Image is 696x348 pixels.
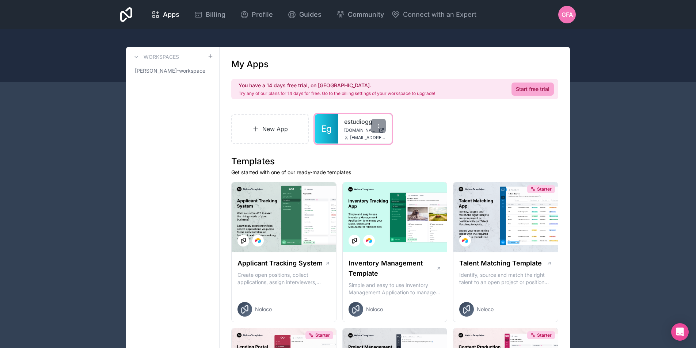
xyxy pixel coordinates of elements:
[348,9,384,20] span: Community
[145,7,185,23] a: Apps
[132,53,179,61] a: Workspaces
[315,332,330,338] span: Starter
[231,58,269,70] h1: My Apps
[255,238,261,244] img: Airtable Logo
[315,114,338,144] a: Eg
[344,117,386,126] a: estudiogg
[206,9,225,20] span: Billing
[239,91,435,96] p: Try any of our plans for 14 days for free. Go to the billing settings of your workspace to upgrade!
[231,169,558,176] p: Get started with one of our ready-made templates
[239,82,435,89] h2: You have a 14 days free trial, on [GEOGRAPHIC_DATA].
[562,10,573,19] span: GFA
[477,306,494,313] span: Noloco
[511,83,554,96] a: Start free trial
[391,9,476,20] button: Connect with an Expert
[188,7,231,23] a: Billing
[237,271,330,286] p: Create open positions, collect applications, assign interviewers, centralise candidate feedback a...
[349,258,436,279] h1: Inventory Management Template
[537,332,552,338] span: Starter
[135,67,205,74] span: [PERSON_NAME]-workspace
[403,9,476,20] span: Connect with an Expert
[231,114,309,144] a: New App
[459,271,552,286] p: Identify, source and match the right talent to an open project or position with our Talent Matchi...
[132,64,213,77] a: [PERSON_NAME]-workspace
[237,258,323,268] h1: Applicant Tracking System
[321,123,332,135] span: Eg
[462,238,468,244] img: Airtable Logo
[282,7,327,23] a: Guides
[459,258,542,268] h1: Talent Matching Template
[330,7,390,23] a: Community
[671,323,689,341] div: Open Intercom Messenger
[537,186,552,192] span: Starter
[144,53,179,61] h3: Workspaces
[344,127,386,133] a: [DOMAIN_NAME]
[231,156,558,167] h1: Templates
[344,127,376,133] span: [DOMAIN_NAME]
[366,306,383,313] span: Noloco
[366,238,372,244] img: Airtable Logo
[252,9,273,20] span: Profile
[299,9,322,20] span: Guides
[350,135,386,141] span: [EMAIL_ADDRESS][DOMAIN_NAME]
[163,9,179,20] span: Apps
[234,7,279,23] a: Profile
[349,282,441,296] p: Simple and easy to use Inventory Management Application to manage your stock, orders and Manufact...
[255,306,272,313] span: Noloco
